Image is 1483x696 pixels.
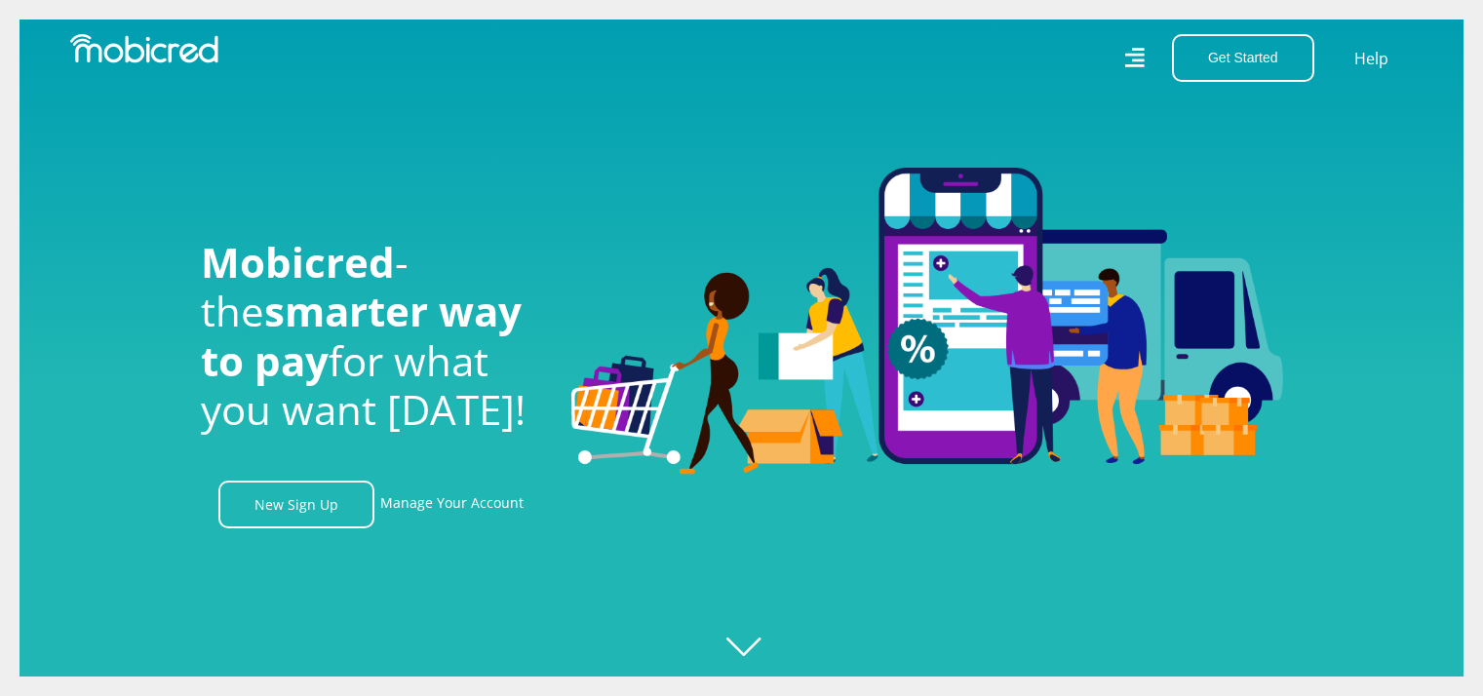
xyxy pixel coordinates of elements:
button: Get Started [1172,34,1314,82]
a: New Sign Up [218,481,374,528]
img: Mobicred [70,34,218,63]
span: smarter way to pay [201,283,522,387]
span: Mobicred [201,234,395,290]
img: Welcome to Mobicred [571,168,1283,476]
a: Manage Your Account [380,481,524,528]
a: Help [1353,46,1389,71]
h1: - the for what you want [DATE]! [201,238,542,435]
